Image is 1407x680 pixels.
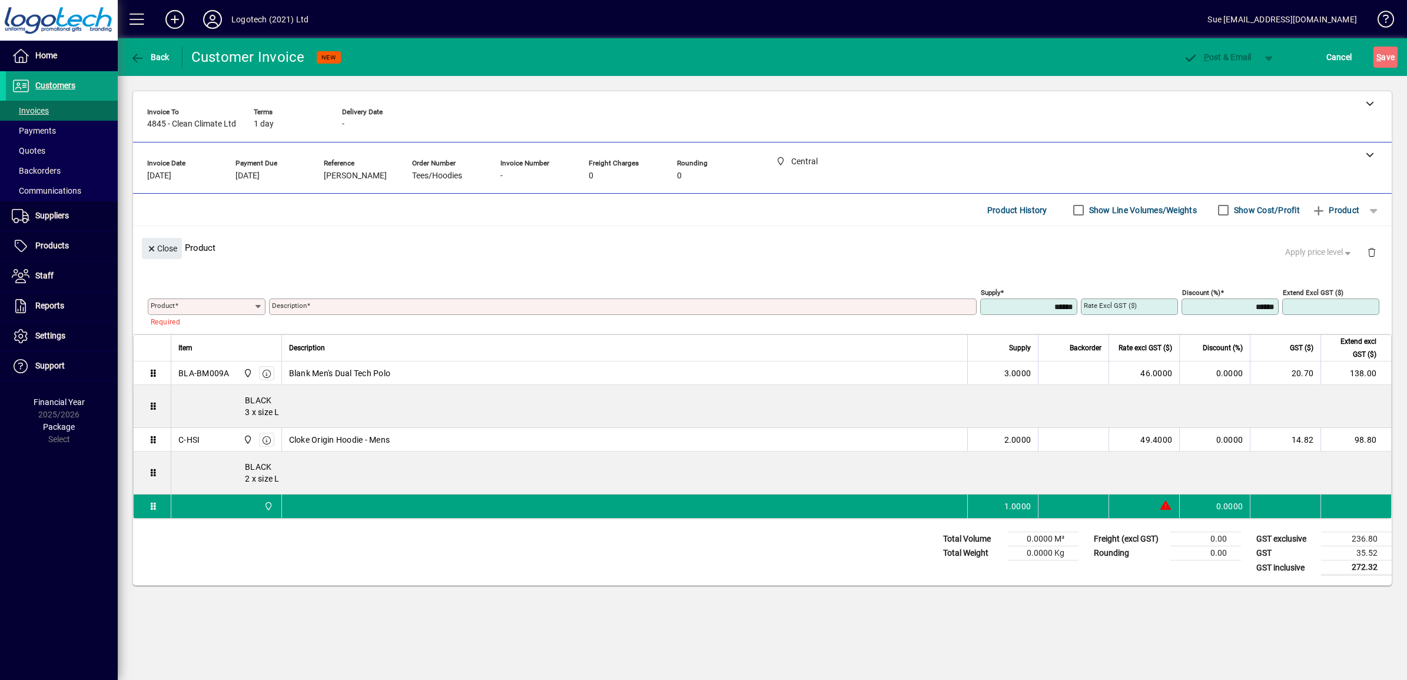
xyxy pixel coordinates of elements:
[1376,48,1395,67] span: ave
[1321,560,1392,575] td: 272.32
[289,434,390,446] span: Cloke Origin Hoodie - Mens
[981,288,1000,297] mat-label: Supply
[6,161,118,181] a: Backorders
[1207,10,1357,29] div: Sue [EMAIL_ADDRESS][DOMAIN_NAME]
[12,146,45,155] span: Quotes
[12,166,61,175] span: Backorders
[500,171,503,181] span: -
[178,341,193,354] span: Item
[178,434,200,446] div: C-HSI
[1376,52,1381,62] span: S
[412,171,462,181] span: Tees/Hoodies
[1328,335,1376,361] span: Extend excl GST ($)
[147,120,236,129] span: 4845 - Clean Climate Ltd
[147,239,177,258] span: Close
[139,243,185,253] app-page-header-button: Close
[1290,341,1313,354] span: GST ($)
[1008,532,1079,546] td: 0.0000 M³
[1179,495,1250,518] td: 0.0000
[1116,434,1172,446] div: 49.4000
[6,141,118,161] a: Quotes
[1321,532,1392,546] td: 236.80
[677,171,682,181] span: 0
[1087,204,1197,216] label: Show Line Volumes/Weights
[171,385,1391,427] div: BLACK 3 x size L
[240,433,254,446] span: Central
[118,47,182,68] app-page-header-button: Back
[1116,367,1172,379] div: 46.0000
[147,171,171,181] span: [DATE]
[254,120,274,129] span: 1 day
[130,52,170,62] span: Back
[937,546,1008,560] td: Total Weight
[1183,52,1252,62] span: ost & Email
[272,301,307,310] mat-label: Description
[1369,2,1392,41] a: Knowledge Base
[1070,341,1101,354] span: Backorder
[43,422,75,432] span: Package
[1320,361,1391,385] td: 138.00
[151,315,256,327] mat-error: Required
[178,367,230,379] div: BLA-BM009A
[6,231,118,261] a: Products
[231,10,308,29] div: Logotech (2021) Ltd
[1179,361,1250,385] td: 0.0000
[6,291,118,321] a: Reports
[6,201,118,231] a: Suppliers
[1084,301,1137,310] mat-label: Rate excl GST ($)
[289,367,391,379] span: Blank Men's Dual Tech Polo
[1326,48,1352,67] span: Cancel
[6,121,118,141] a: Payments
[342,120,344,129] span: -
[142,238,182,259] button: Close
[937,532,1008,546] td: Total Volume
[1177,47,1257,68] button: Post & Email
[35,241,69,250] span: Products
[987,201,1047,220] span: Product History
[35,271,54,280] span: Staff
[1250,560,1321,575] td: GST inclusive
[35,301,64,310] span: Reports
[1250,361,1320,385] td: 20.70
[194,9,231,30] button: Profile
[171,452,1391,494] div: BLACK 2 x size L
[6,351,118,381] a: Support
[6,261,118,291] a: Staff
[35,81,75,90] span: Customers
[133,226,1392,269] div: Product
[35,51,57,60] span: Home
[151,301,175,310] mat-label: Product
[12,186,81,195] span: Communications
[127,47,172,68] button: Back
[321,54,336,61] span: NEW
[1203,341,1243,354] span: Discount (%)
[1232,204,1300,216] label: Show Cost/Profit
[1358,247,1386,257] app-page-header-button: Delete
[1088,532,1170,546] td: Freight (excl GST)
[1009,341,1031,354] span: Supply
[1088,546,1170,560] td: Rounding
[1179,428,1250,452] td: 0.0000
[1373,47,1398,68] button: Save
[1250,532,1321,546] td: GST exclusive
[6,41,118,71] a: Home
[1285,246,1353,258] span: Apply price level
[1358,238,1386,266] button: Delete
[289,341,325,354] span: Description
[12,126,56,135] span: Payments
[1321,546,1392,560] td: 35.52
[1320,428,1391,452] td: 98.80
[1004,500,1031,512] span: 1.0000
[156,9,194,30] button: Add
[35,361,65,370] span: Support
[1170,532,1241,546] td: 0.00
[1250,546,1321,560] td: GST
[1182,288,1220,297] mat-label: Discount (%)
[1119,341,1172,354] span: Rate excl GST ($)
[1008,546,1079,560] td: 0.0000 Kg
[1204,52,1209,62] span: P
[6,101,118,121] a: Invoices
[1004,434,1031,446] span: 2.0000
[1170,546,1241,560] td: 0.00
[1004,367,1031,379] span: 3.0000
